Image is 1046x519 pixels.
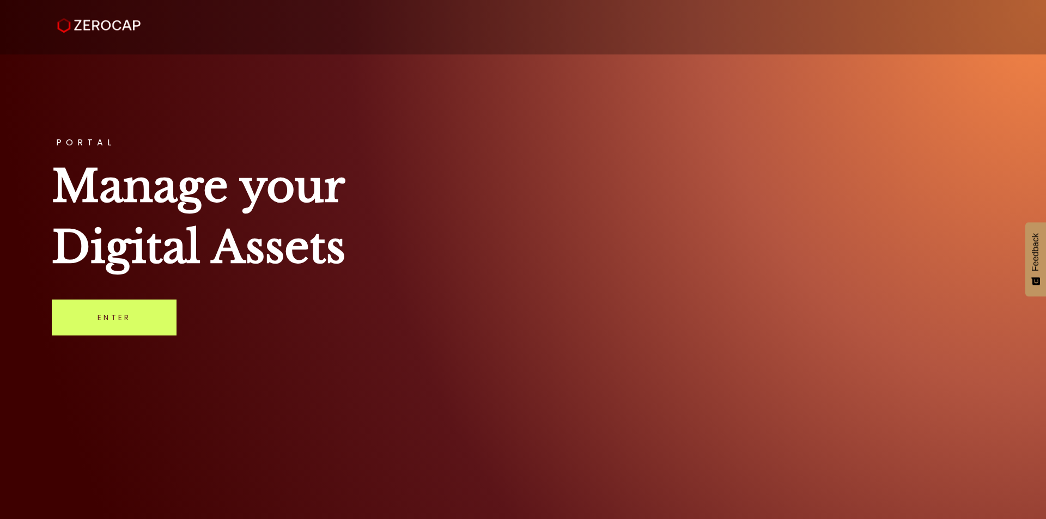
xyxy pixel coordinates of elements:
button: Feedback - Show survey [1025,222,1046,296]
img: ZeroCap [57,18,141,33]
h3: PORTAL [52,138,994,147]
span: Feedback [1031,233,1041,271]
a: Enter [52,300,177,335]
h1: Manage your Digital Assets [52,156,994,278]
